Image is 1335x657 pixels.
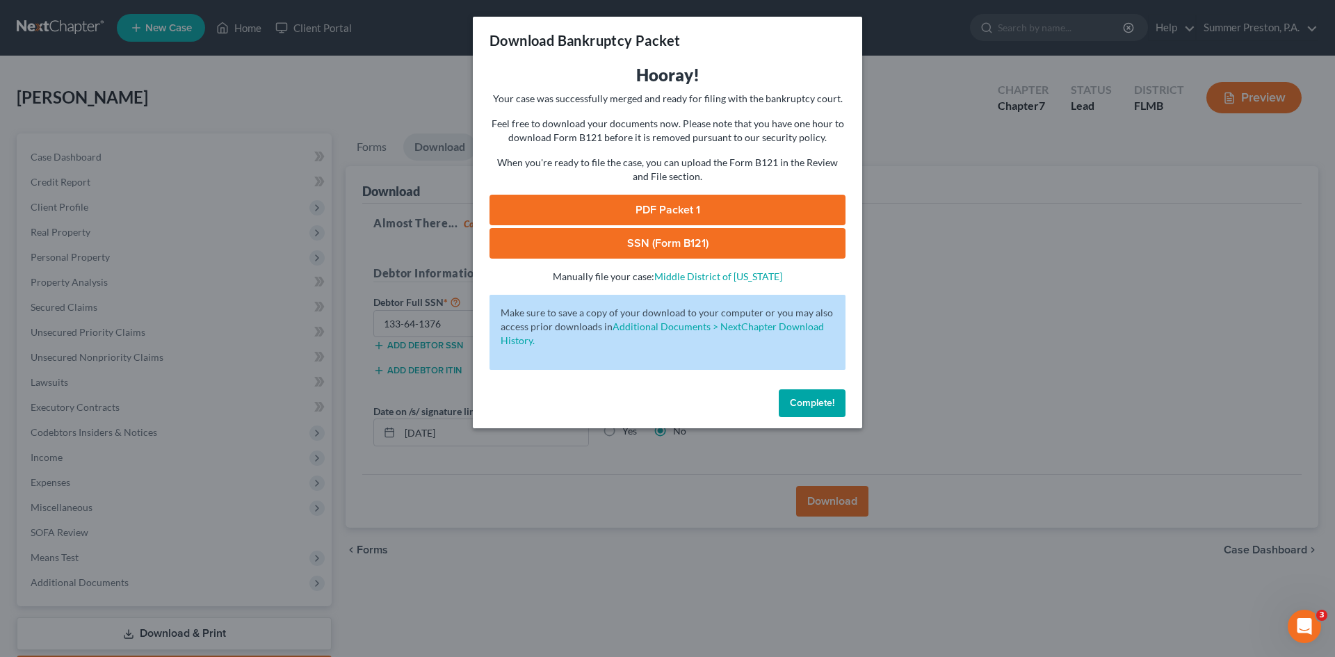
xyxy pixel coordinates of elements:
[22,118,184,129] b: 🚨 Notice: MFA Filing Issue 🚨
[489,64,845,86] h3: Hooray!
[66,455,77,467] button: Gif picker
[654,270,782,282] a: Middle District of [US_STATE]
[489,31,680,50] h3: Download Bankruptcy Packet
[22,309,217,350] div: Our team is actively investigating this issue and will provide updates as soon as more informatio...
[82,200,165,211] b: 10 full minutes
[501,306,834,348] p: Make sure to save a copy of your download to your computer or you may also access prior downloads in
[11,109,228,365] div: 🚨 Notice: MFA Filing Issue 🚨We’ve noticed some users are not receiving the MFA pop-up when filing...
[218,6,244,32] button: Home
[67,7,158,17] h1: [PERSON_NAME]
[40,8,62,30] img: Profile image for Emma
[489,270,845,284] p: Manually file your case:
[1288,610,1321,643] iframe: Intercom live chat
[790,397,834,409] span: Complete!
[22,368,137,376] div: [PERSON_NAME] • 19h ago
[22,248,217,302] div: If you’ve had multiple failed attempts after waiting 10 minutes and need to file by the end of th...
[67,17,95,31] p: Active
[1316,610,1327,621] span: 3
[12,426,266,450] textarea: Message…
[44,455,55,467] button: Emoji picker
[22,138,217,179] div: We’ve noticed some users are not receiving the MFA pop-up when filing [DATE].
[489,195,845,225] a: PDF Packet 1
[779,389,845,417] button: Complete!
[22,186,217,240] div: If you experience this issue, please wait at least between filing attempts to allow MFA to reset ...
[244,6,269,31] div: Close
[238,450,261,472] button: Send a message…
[88,455,99,467] button: Start recording
[489,156,845,184] p: When you're ready to file the case, you can upload the Form B121 in the Review and File section.
[22,455,33,467] button: Upload attachment
[11,109,267,396] div: Emma says…
[9,6,35,32] button: go back
[489,117,845,145] p: Feel free to download your documents now. Please note that you have one hour to download Form B12...
[501,321,824,346] a: Additional Documents > NextChapter Download History.
[489,228,845,259] a: SSN (Form B121)
[489,92,845,106] p: Your case was successfully merged and ready for filing with the bankruptcy court.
